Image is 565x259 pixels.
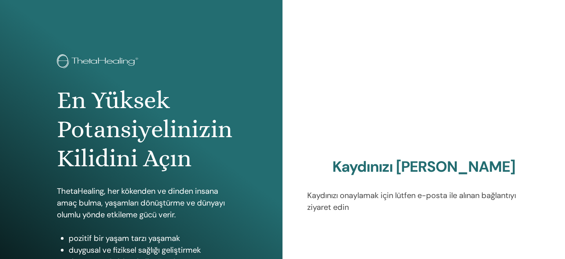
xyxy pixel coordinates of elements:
[307,158,540,176] h2: Kaydınızı [PERSON_NAME]
[307,189,540,213] p: Kaydınızı onaylamak için lütfen e-posta ile alınan bağlantıyı ziyaret edin
[69,232,226,244] li: pozitif bir yaşam tarzı yaşamak
[69,244,226,256] li: duygusal ve fiziksel sağlığı geliştirmek
[57,86,226,173] h1: En Yüksek Potansiyelinizin Kilidini Açın
[57,185,226,220] p: ThetaHealing, her kökenden ve dinden insana amaç bulma, yaşamları dönüştürme ve dünyayı olumlu yö...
